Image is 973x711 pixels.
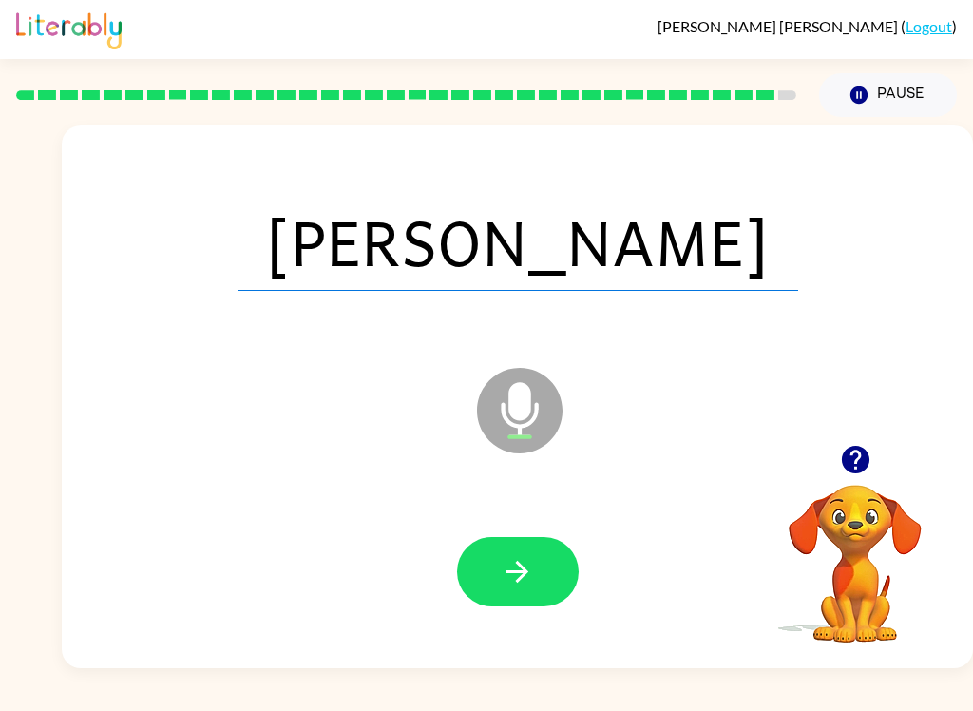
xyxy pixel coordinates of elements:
[819,73,957,117] button: Pause
[658,17,957,35] div: ( )
[238,192,798,291] span: [PERSON_NAME]
[16,8,122,49] img: Literably
[658,17,901,35] span: [PERSON_NAME] [PERSON_NAME]
[760,455,950,645] video: Your browser must support playing .mp4 files to use Literably. Please try using another browser.
[906,17,952,35] a: Logout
